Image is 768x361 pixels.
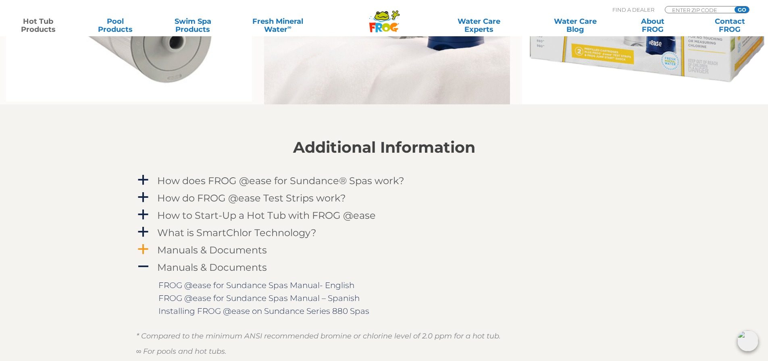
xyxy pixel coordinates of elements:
[158,293,360,303] a: FROG @ease for Sundance Spas Manual – Spanish
[240,17,315,33] a: Fresh MineralWater∞
[136,332,501,340] em: * Compared to the minimum ANSI recommended bromine or chlorine level of 2.0 ppm for a hot tub.
[700,17,760,33] a: ContactFROG
[136,173,632,188] a: a How does FROG @ease for Sundance® Spas work?
[735,6,749,13] input: GO
[8,17,68,33] a: Hot TubProducts
[157,227,316,238] h4: What is SmartChlor Technology?
[157,210,376,221] h4: How to Start-Up a Hot Tub with FROG @ease
[545,17,605,33] a: Water CareBlog
[136,243,632,257] a: a Manuals & Documents
[137,226,149,238] span: a
[136,191,632,205] a: a How do FROG @ease Test Strips work?
[157,193,346,203] h4: How do FROG @ease Test Strips work?
[163,17,223,33] a: Swim SpaProducts
[136,139,632,156] h2: Additional Information
[622,17,683,33] a: AboutFROG
[137,174,149,186] span: a
[157,245,267,255] h4: Manuals & Documents
[737,330,758,351] img: openIcon
[137,243,149,255] span: a
[136,225,632,240] a: a What is SmartChlor Technology?
[671,6,726,13] input: Zip Code Form
[137,191,149,203] span: a
[287,24,291,30] sup: ∞
[137,209,149,221] span: a
[612,6,654,13] p: Find A Dealer
[430,17,528,33] a: Water CareExperts
[137,261,149,273] span: A
[136,260,632,275] a: A Manuals & Documents
[157,262,267,273] h4: Manuals & Documents
[85,17,146,33] a: PoolProducts
[136,347,227,356] em: ∞ For pools and hot tubs.
[158,280,354,290] a: FROG @ease for Sundance Spas Manual- English
[136,208,632,223] a: a How to Start-Up a Hot Tub with FROG @ease
[158,306,369,316] a: Installing FROG @ease on Sundance Series 880 Spas
[157,175,404,186] h4: How does FROG @ease for Sundance® Spas work?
